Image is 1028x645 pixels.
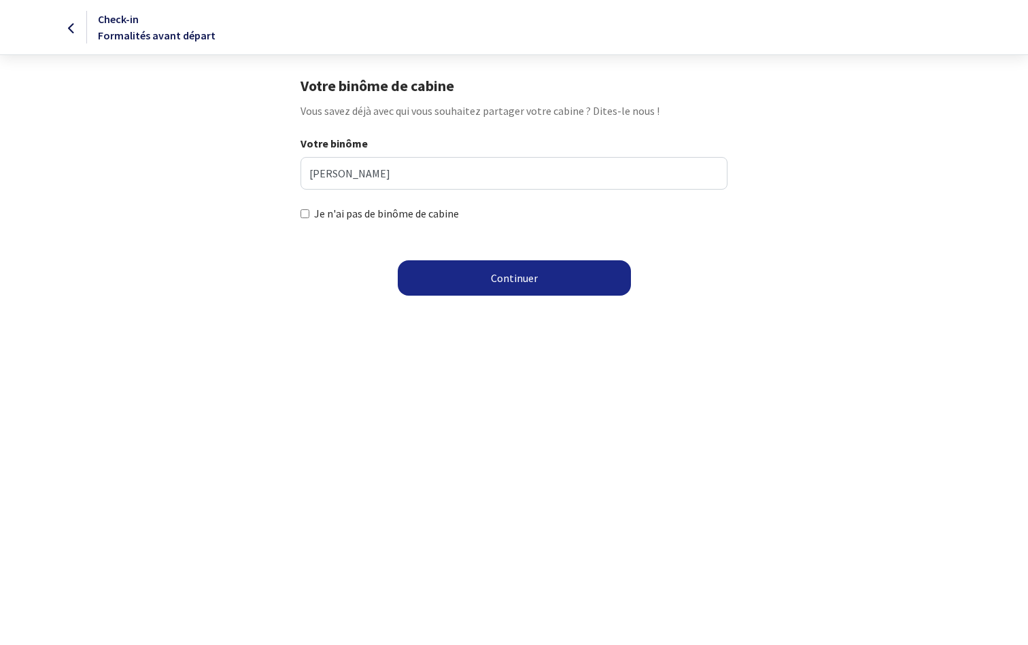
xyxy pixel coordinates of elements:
button: Continuer [398,260,631,296]
p: Vous savez déjà avec qui vous souhaitez partager votre cabine ? Dites-le nous ! [301,103,727,119]
label: Je n'ai pas de binôme de cabine [314,205,459,222]
strong: Votre binôme [301,137,368,150]
span: Check-in Formalités avant départ [98,12,216,42]
h1: Votre binôme de cabine [301,77,727,94]
input: Indiquez votre binôme [301,157,727,190]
